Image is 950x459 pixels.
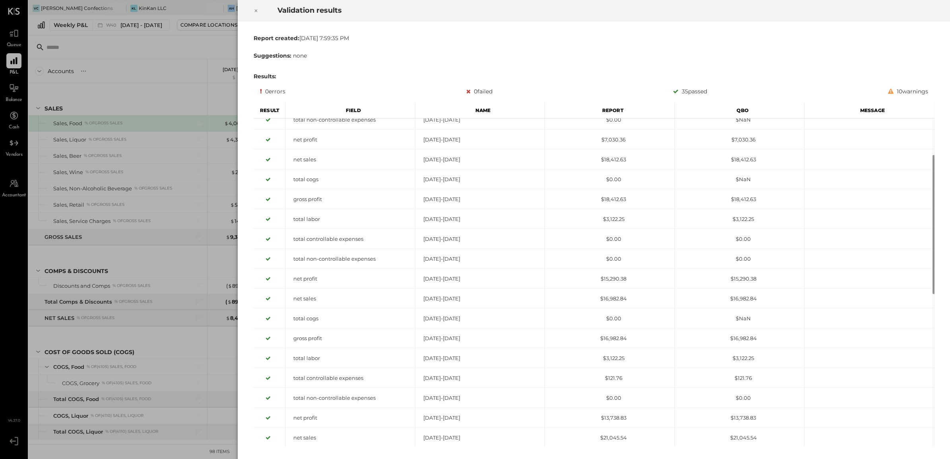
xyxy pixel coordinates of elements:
[415,295,545,302] div: [DATE]-[DATE]
[415,103,545,118] div: Name
[285,103,415,118] div: Field
[415,394,545,402] div: [DATE]-[DATE]
[415,275,545,283] div: [DATE]-[DATE]
[545,176,675,183] div: $0.00
[466,87,492,96] div: 0 failed
[545,414,675,422] div: $13,738.83
[285,335,415,342] div: gross profit
[415,354,545,362] div: [DATE]-[DATE]
[415,136,545,143] div: [DATE]-[DATE]
[545,295,675,302] div: $16,982.84
[415,116,545,124] div: [DATE]-[DATE]
[260,87,285,96] div: 0 errors
[285,374,415,382] div: total controllable expenses
[285,434,415,442] div: net sales
[254,52,291,59] b: Suggestions:
[285,394,415,402] div: total non-controllable expenses
[285,156,415,163] div: net sales
[415,335,545,342] div: [DATE]-[DATE]
[545,255,675,263] div: $0.00
[285,315,415,322] div: total cogs
[415,374,545,382] div: [DATE]-[DATE]
[545,335,675,342] div: $16,982.84
[415,255,545,263] div: [DATE]-[DATE]
[675,215,804,223] div: $3,122.25
[675,103,805,118] div: Qbo
[675,295,804,302] div: $16,982.84
[675,374,804,382] div: $121.76
[415,235,545,243] div: [DATE]-[DATE]
[415,196,545,203] div: [DATE]-[DATE]
[545,235,675,243] div: $0.00
[293,52,307,59] span: none
[888,87,928,96] div: 10 warnings
[285,196,415,203] div: gross profit
[285,235,415,243] div: total controllable expenses
[675,394,804,402] div: $0.00
[545,374,675,382] div: $121.76
[675,116,804,124] div: $NaN
[285,176,415,183] div: total cogs
[675,156,804,163] div: $18,412.63
[545,116,675,124] div: $0.00
[545,156,675,163] div: $18,412.63
[285,275,415,283] div: net profit
[545,394,675,402] div: $0.00
[285,414,415,422] div: net profit
[545,434,675,442] div: $21,045.54
[415,434,545,442] div: [DATE]-[DATE]
[254,73,276,80] b: Results:
[415,315,545,322] div: [DATE]-[DATE]
[254,103,285,118] div: Result
[285,136,415,143] div: net profit
[254,35,299,42] b: Report created:
[675,335,804,342] div: $16,982.84
[415,156,545,163] div: [DATE]-[DATE]
[545,354,675,362] div: $3,122.25
[545,275,675,283] div: $15,290.38
[285,215,415,223] div: total labor
[545,196,675,203] div: $18,412.63
[545,136,675,143] div: $7,030.36
[285,255,415,263] div: total non-controllable expenses
[675,414,804,422] div: $13,738.83
[545,315,675,322] div: $0.00
[285,354,415,362] div: total labor
[415,176,545,183] div: [DATE]-[DATE]
[254,34,934,42] div: [DATE] 7:59:35 PM
[285,295,415,302] div: net sales
[545,103,675,118] div: Report
[277,0,816,20] h2: Validation results
[415,414,545,422] div: [DATE]-[DATE]
[675,235,804,243] div: $0.00
[545,215,675,223] div: $3,122.25
[675,255,804,263] div: $0.00
[675,196,804,203] div: $18,412.63
[675,136,804,143] div: $7,030.36
[805,103,934,118] div: Message
[675,354,804,362] div: $3,122.25
[675,176,804,183] div: $NaN
[415,215,545,223] div: [DATE]-[DATE]
[675,275,804,283] div: $15,290.38
[675,434,804,442] div: $21,045.54
[675,315,804,322] div: $NaN
[673,87,707,96] div: 35 passed
[285,116,415,124] div: total non-controllable expenses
